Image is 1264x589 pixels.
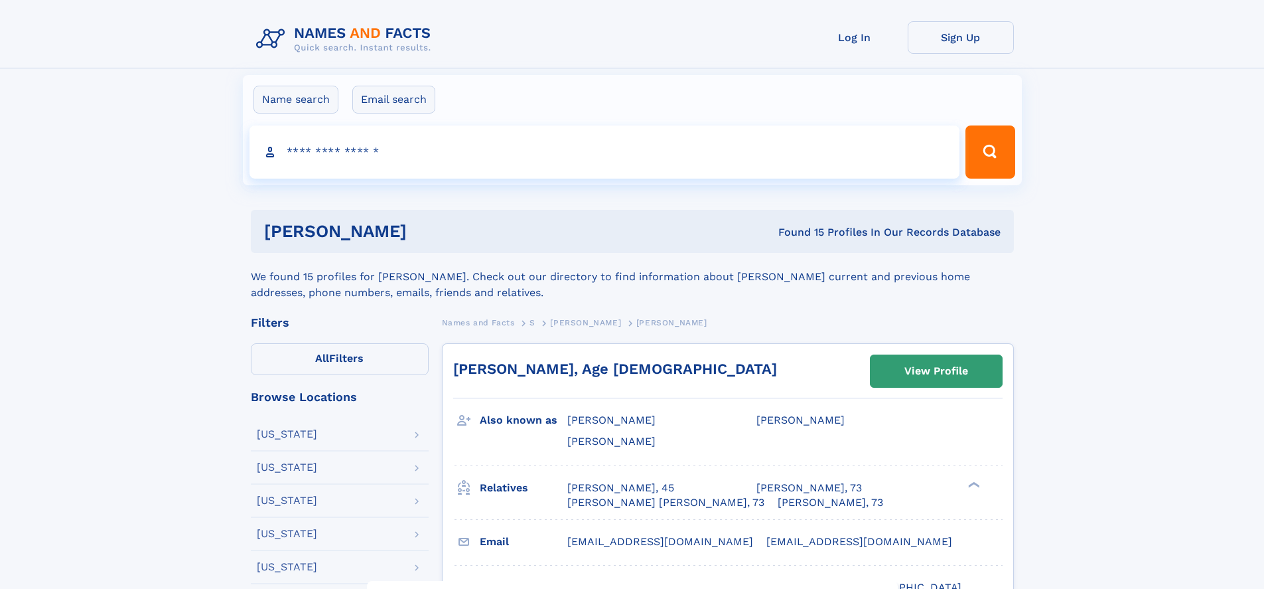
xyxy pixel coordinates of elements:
[251,21,442,57] img: Logo Names and Facts
[249,126,960,179] input: search input
[567,414,656,426] span: [PERSON_NAME]
[264,223,593,240] h1: [PERSON_NAME]
[550,314,621,331] a: [PERSON_NAME]
[251,317,429,329] div: Filters
[567,481,674,495] a: [PERSON_NAME], 45
[257,495,317,506] div: [US_STATE]
[871,355,1002,387] a: View Profile
[756,414,845,426] span: [PERSON_NAME]
[766,535,952,548] span: [EMAIL_ADDRESS][DOMAIN_NAME]
[251,343,429,375] label: Filters
[802,21,908,54] a: Log In
[904,356,968,386] div: View Profile
[253,86,338,114] label: Name search
[352,86,435,114] label: Email search
[257,562,317,572] div: [US_STATE]
[480,531,567,553] h3: Email
[257,529,317,539] div: [US_STATE]
[567,435,656,448] span: [PERSON_NAME]
[251,391,429,403] div: Browse Locations
[636,318,707,327] span: [PERSON_NAME]
[442,314,515,331] a: Names and Facts
[257,462,317,473] div: [US_STATE]
[480,477,567,499] h3: Relatives
[965,480,981,489] div: ❯
[529,314,535,331] a: S
[593,225,1001,240] div: Found 15 Profiles In Our Records Database
[315,352,329,365] span: All
[251,253,1014,301] div: We found 15 profiles for [PERSON_NAME]. Check out our directory to find information about [PERSON...
[453,361,777,377] a: [PERSON_NAME], Age [DEMOGRAPHIC_DATA]
[480,409,567,432] h3: Also known as
[908,21,1014,54] a: Sign Up
[529,318,535,327] span: S
[778,495,883,510] a: [PERSON_NAME], 73
[550,318,621,327] span: [PERSON_NAME]
[257,429,317,440] div: [US_STATE]
[567,495,764,510] a: [PERSON_NAME] [PERSON_NAME], 73
[567,535,753,548] span: [EMAIL_ADDRESS][DOMAIN_NAME]
[756,481,862,495] a: [PERSON_NAME], 73
[965,126,1015,179] button: Search Button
